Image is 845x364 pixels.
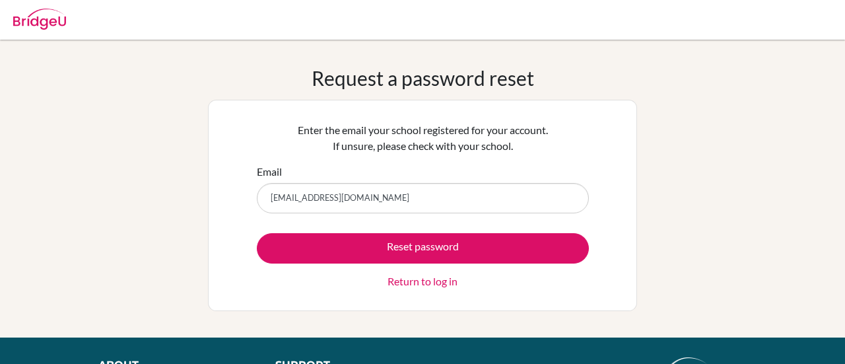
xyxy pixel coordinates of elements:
[13,9,66,30] img: Bridge-U
[388,273,457,289] a: Return to log in
[257,164,282,180] label: Email
[312,66,534,90] h1: Request a password reset
[257,122,589,154] p: Enter the email your school registered for your account. If unsure, please check with your school.
[257,233,589,264] button: Reset password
